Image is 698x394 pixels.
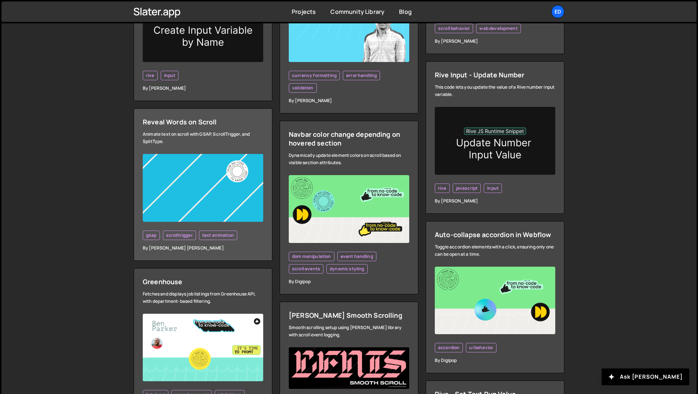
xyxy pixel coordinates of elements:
span: scroll events [292,266,320,272]
img: YT%20-%20Thumb%20(10).png [289,175,409,243]
span: error handling [346,73,377,78]
span: input [164,73,176,78]
img: updatenumber.png [435,107,555,175]
div: Greenhouse [143,277,263,286]
span: gsap [146,232,157,238]
span: currency formatting [292,73,337,78]
span: scrolltrigger [166,232,193,238]
span: scroll behavior [438,26,470,31]
div: Reveal Words on Scroll [143,117,263,126]
span: dynamic styling [330,266,364,272]
img: YT%20-%20Thumb%20(19).png [143,314,263,382]
div: By [PERSON_NAME] [PERSON_NAME] [143,244,263,252]
div: Rive Input - Update Number [435,70,555,79]
button: Ask [PERSON_NAME] [602,368,689,385]
span: ui behavior [469,345,493,351]
div: Animate text on scroll with GSAP, ScrollTrigger, and SplitType. [143,131,263,145]
div: By Digipop [289,278,409,285]
img: YT%20-%20Thumb%20(9).png [435,267,555,335]
span: accordion [438,345,460,351]
div: By [PERSON_NAME] [143,85,263,92]
img: Screenshot%202024-07-12%20at%201.16.56%E2%80%AFPM.png [289,347,409,389]
div: Dynamically update element colors on scroll based on visible section attributes. [289,152,409,166]
div: By [PERSON_NAME] [289,97,409,104]
div: Toggle accordion elements with a click, ensuring only one can be open at a time. [435,243,555,258]
a: Rive Input - Update Number This code lets you update the value of a Rive number input variable. r... [426,61,564,214]
div: This code lets you update the value of a Rive number input variable. [435,84,555,98]
span: web development [479,26,517,31]
img: YT%20-%20Thumb%20(13).png [143,154,263,222]
div: Auto-collapse accordion in Webflow [435,230,555,239]
a: Auto-collapse accordion in Webflow Toggle accordion elements with a click, ensuring only one can ... [426,221,564,374]
a: Ed [551,5,564,18]
span: text animation [202,232,234,238]
div: Navbar color change depending on hovered section [289,130,409,147]
span: event handling [341,254,373,259]
div: By Digipop [435,357,555,364]
a: Blog [399,8,412,16]
span: validation [292,85,314,91]
a: Navbar color change depending on hovered section Dynamically update element colors on scroll base... [280,121,418,294]
a: Reveal Words on Scroll Animate text on scroll with GSAP, ScrollTrigger, and SplitType. gsap scrol... [134,108,272,261]
a: Projects [292,8,316,16]
a: Community Library [330,8,384,16]
div: Smooth scrolling setup using [PERSON_NAME] library with scroll event logging. [289,324,409,339]
div: [PERSON_NAME] Smooth Scrolling [289,311,409,320]
div: Fetches and displays job listings from Greenhouse API, with department-based filtering. [143,290,263,305]
div: By [PERSON_NAME] [435,197,555,205]
span: javascript [456,185,478,191]
span: rive [438,185,446,191]
span: input [487,185,499,191]
div: By [PERSON_NAME] [435,38,555,45]
span: rive [146,73,154,78]
span: dom manipulation [292,254,331,259]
